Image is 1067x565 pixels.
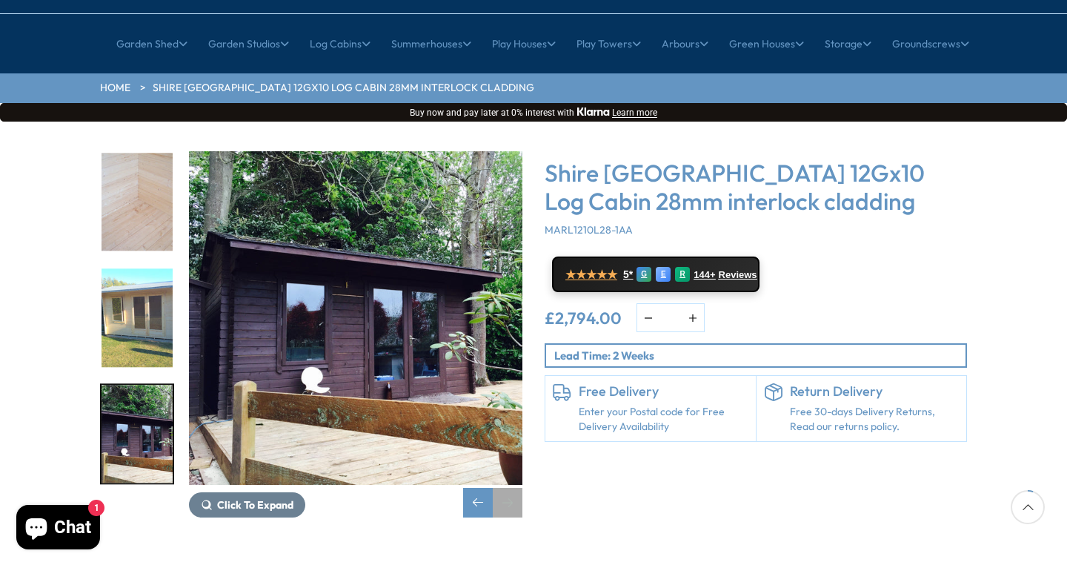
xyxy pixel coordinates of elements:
a: Green Houses [729,25,804,62]
span: 144+ [694,269,715,281]
span: MARL1210L28-1AA [545,223,633,237]
a: Shire [GEOGRAPHIC_DATA] 12Gx10 Log Cabin 28mm interlock cladding [153,81,534,96]
img: Marlborough_5_3e36dc46-2ca6-4ca5-998a-fc869ec3c23a_200x200.jpg [102,385,173,483]
div: 15 / 16 [100,267,174,369]
div: 16 / 16 [100,383,174,485]
a: Garden Shed [116,25,187,62]
span: Click To Expand [217,498,293,512]
h3: Shire [GEOGRAPHIC_DATA] 12Gx10 Log Cabin 28mm interlock cladding [545,159,967,216]
a: Enter your Postal code for Free Delivery Availability [579,405,748,434]
ins: £2,794.00 [545,310,622,326]
a: Groundscrews [892,25,969,62]
span: ★★★★★ [565,268,617,282]
img: Shire Marlborough 12Gx10 Log Cabin 28mm interlock cladding - Best Shed [189,151,522,485]
a: Play Houses [492,25,556,62]
p: Free 30-days Delivery Returns, Read our returns policy. [790,405,960,434]
a: Garden Studios [208,25,289,62]
a: Storage [825,25,871,62]
div: Previous slide [463,488,493,518]
div: 14 / 16 [100,151,174,253]
a: Play Towers [576,25,641,62]
div: E [656,267,671,282]
span: Reviews [719,269,757,281]
inbox-online-store-chat: Shopify online store chat [12,505,104,553]
p: Lead Time: 2 Weeks [554,348,965,363]
a: Summerhouses [391,25,471,62]
h6: Return Delivery [790,383,960,400]
h6: Free Delivery [579,383,748,400]
a: Log Cabins [310,25,370,62]
a: HOME [100,81,130,96]
a: ★★★★★ 5* G E R 144+ Reviews [552,257,759,292]
a: Arbours [662,25,708,62]
button: Click To Expand [189,492,305,518]
div: 16 / 16 [189,151,522,518]
div: Next slide [493,488,522,518]
img: Tongue_GrooveFloor_24452476-6285-40b2-bf89-fcdf2bbea025_200x200.jpg [102,153,173,251]
img: Marlborough_2_1768d4f7-9c7e-4ede-b05d-b1418673a725_200x200.jpg [102,268,173,367]
div: G [636,267,651,282]
div: R [675,267,690,282]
